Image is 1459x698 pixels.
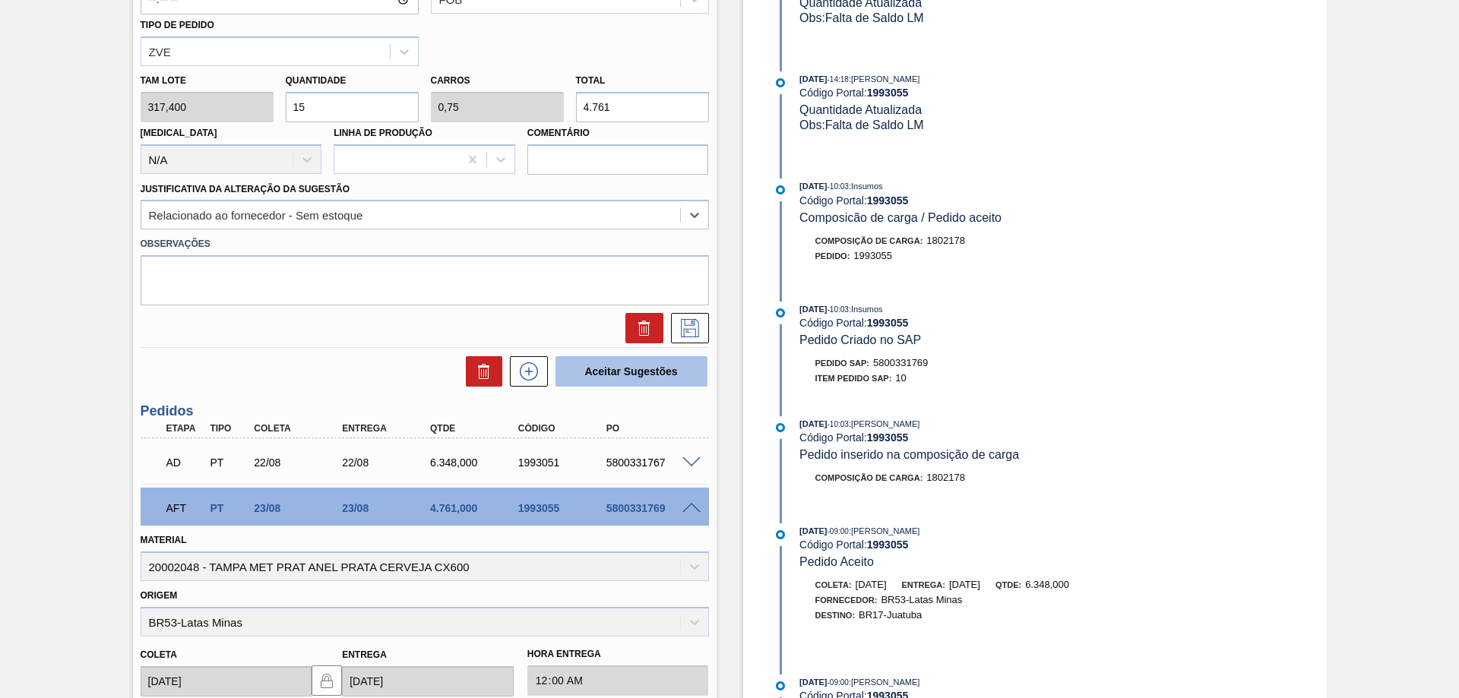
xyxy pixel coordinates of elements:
[828,182,849,191] span: - 10:03
[828,527,849,535] span: - 09:00
[250,423,349,434] div: Coleta
[342,649,387,660] label: Entrega
[663,313,709,343] div: Salvar Sugestão
[603,502,701,514] div: 5800331769
[867,87,909,99] strong: 1993055
[815,473,923,482] span: Composição de Carga :
[815,358,870,368] span: Pedido SAP:
[458,356,502,387] div: Excluir Sugestões
[776,185,785,194] img: atual
[828,420,849,428] span: - 10:03
[815,236,923,245] span: Composição de Carga :
[859,609,922,621] span: BR17-Juatuba
[867,194,909,207] strong: 1993055
[206,423,252,434] div: Tipo
[873,357,928,368] span: 5800331769
[318,671,336,690] img: locked
[141,666,312,696] input: dd/mm/yyyy
[338,423,437,434] div: Entrega
[141,128,217,138] label: [MEDICAL_DATA]
[867,539,909,551] strong: 1993055
[815,611,856,620] span: Destino:
[426,456,525,469] div: 6.348,000
[527,122,709,144] label: Comentário
[776,308,785,317] img: atual
[867,431,909,444] strong: 1993055
[828,678,849,687] span: - 09:00
[867,317,909,329] strong: 1993055
[815,580,852,589] span: Coleta:
[149,209,363,222] div: Relacionado ao fornecedor - Sem estoque
[799,526,827,535] span: [DATE]
[776,530,785,539] img: atual
[853,250,892,261] span: 1993055
[828,75,849,84] span: - 14:18
[603,456,701,469] div: 5800331767
[1025,579,1069,590] span: 6.348,000
[166,502,204,514] p: AFT
[799,677,827,687] span: [DATE]
[514,423,613,434] div: Código
[799,305,827,314] span: [DATE]
[849,74,920,84] span: : [PERSON_NAME]
[849,677,920,687] span: : [PERSON_NAME]
[799,419,827,428] span: [DATE]
[776,423,785,432] img: atual
[799,211,1002,224] span: Composicão de carga / Pedido aceito
[163,446,208,479] div: Aguardando Descarga
[514,456,613,469] div: 1993051
[141,590,178,601] label: Origem
[881,594,962,605] span: BR53-Latas Minas
[799,333,921,346] span: Pedido Criado no SAP
[799,182,827,191] span: [DATE]
[926,235,965,246] span: 1802178
[334,128,432,138] label: Linha de Produção
[849,305,883,314] span: : Insumos
[163,491,208,525] div: Aguardando Fornecimento
[799,11,924,24] span: Obs: Falta de Saldo LM
[141,70,274,92] label: Tam lote
[799,431,1160,444] div: Código Portal:
[502,356,548,387] div: Nova sugestão
[250,456,349,469] div: 22/08/2025
[338,502,437,514] div: 23/08/2025
[163,423,208,434] div: Etapa
[799,539,1160,551] div: Código Portal:
[849,419,920,428] span: : [PERSON_NAME]
[141,535,187,545] label: Material
[799,194,1160,207] div: Código Portal:
[426,423,525,434] div: Qtde
[776,78,785,87] img: atual
[799,87,1160,99] div: Código Portal:
[799,555,874,568] span: Pedido Aceito
[799,317,1160,329] div: Código Portal:
[849,182,883,191] span: : Insumos
[206,502,252,514] div: Pedido de Transferência
[815,251,850,261] span: Pedido :
[149,45,171,58] div: ZVE
[527,643,709,665] label: Hora Entrega
[548,355,709,388] div: Aceitar Sugestões
[338,456,437,469] div: 22/08/2025
[799,118,924,131] span: Obs: Falta de Saldo LM
[206,456,252,469] div: Pedido de Transferência
[995,580,1021,589] span: Qtde:
[431,75,470,86] label: Carros
[555,356,707,387] button: Aceitar Sugestões
[166,456,204,469] p: AD
[286,75,347,86] label: Quantidade
[926,472,965,483] span: 1802178
[815,374,892,383] span: Item pedido SAP:
[799,448,1019,461] span: Pedido inserido na composição de carga
[141,649,177,660] label: Coleta
[141,20,214,30] label: Tipo de pedido
[856,579,887,590] span: [DATE]
[312,665,342,696] button: locked
[141,403,709,419] h3: Pedidos
[141,184,350,194] label: Justificativa da Alteração da Sugestão
[849,526,920,535] span: : [PERSON_NAME]
[799,103,922,116] span: Quantidade Atualizada
[576,75,606,86] label: Total
[618,313,663,343] div: Excluir Sugestão
[815,595,878,605] span: Fornecedor:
